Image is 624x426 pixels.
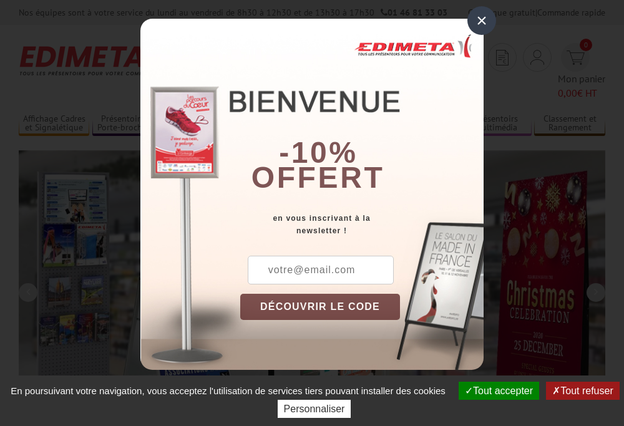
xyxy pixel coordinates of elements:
[467,6,496,35] div: ×
[279,136,358,169] b: -10%
[459,382,539,400] button: Tout accepter
[248,256,394,284] input: votre@email.com
[240,212,484,237] div: en vous inscrivant à la newsletter !
[278,400,351,418] button: Personnaliser (fenêtre modale)
[546,382,619,400] button: Tout refuser
[240,294,400,320] button: DÉCOUVRIR LE CODE
[251,161,385,194] font: offert
[4,385,452,396] span: En poursuivant votre navigation, vous acceptez l'utilisation de services tiers pouvant installer ...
